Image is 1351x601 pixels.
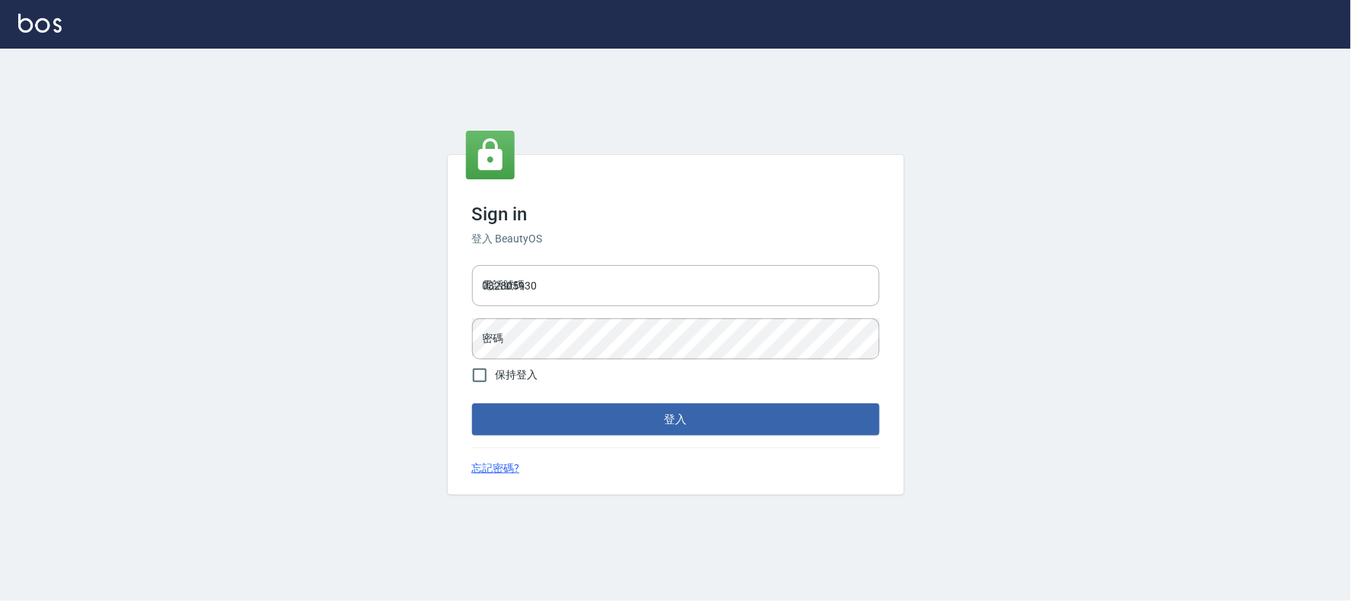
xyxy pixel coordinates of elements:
[472,460,520,476] a: 忘記密碼?
[472,231,880,247] h6: 登入 BeautyOS
[496,367,538,383] span: 保持登入
[18,14,62,33] img: Logo
[472,204,880,225] h3: Sign in
[472,403,880,435] button: 登入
